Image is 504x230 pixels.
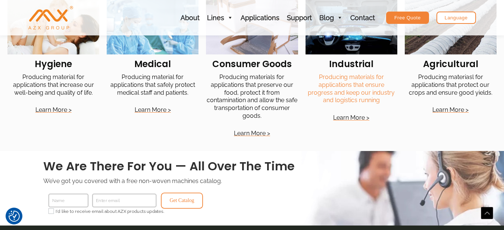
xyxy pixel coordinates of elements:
[28,14,73,21] a: AZX Nonwoven Machine
[161,193,203,209] button: Get Catalog
[436,12,476,24] a: Language
[212,58,292,70] a: consumer goods
[35,58,72,70] a: hygiene
[333,114,369,121] a: Learn More >
[110,73,195,96] a: Producing material for applications that safely protect medical staff and patients.
[135,106,171,113] a: Learn More >
[207,73,297,119] a: Producing materials for applications that preserve our food, protect it from contamination and al...
[134,58,171,70] a: medical
[13,73,94,96] a: Producing material for applications that increase our well-being and quality of life.
[92,194,156,208] input: Enter email
[423,58,478,70] a: agricultural
[35,106,72,113] a: Learn More >
[329,58,373,70] a: industrial
[43,158,461,174] h3: We are there for you — all over the time
[48,209,175,214] label: I'd like to receive email about AZX products updates.
[386,12,429,24] a: Free Quote
[48,194,88,208] input: Name
[9,211,20,222] img: Revisit consent button
[43,177,461,185] p: We’ve got you covered with a free non-woven machines catalog.
[432,106,469,113] a: Learn More >
[409,73,492,96] a: Producing materiasl for applications that protect our crops and ensure good yields.
[234,130,270,137] a: Learn More >
[308,73,395,104] a: Producing materials for applications that ensure progress and keep our industry and logistics run...
[9,211,20,222] button: Consent Preferences
[48,208,54,214] input: I'd like to receive email about AZX products updates.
